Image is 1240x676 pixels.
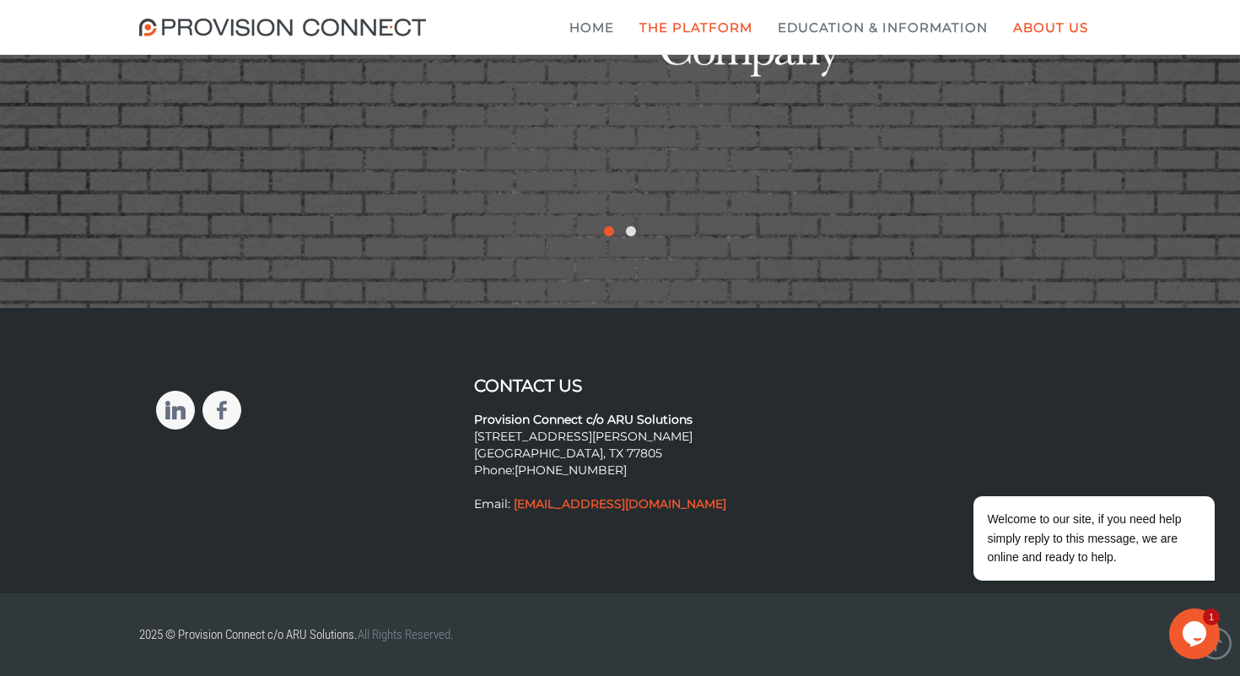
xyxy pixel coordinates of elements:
[474,395,767,513] p: [STREET_ADDRESS][PERSON_NAME] [GEOGRAPHIC_DATA], TX 77805 Phone: Email:
[139,619,607,651] p: 2025 © Provision Connect c/o ARU Solutions.
[510,496,726,511] a: [EMAIL_ADDRESS][DOMAIN_NAME]
[1169,608,1223,659] iframe: chat widget
[514,496,726,511] strong: [EMAIL_ADDRESS][DOMAIN_NAME]
[474,412,693,427] strong: Provision Connect c/o ARU Solutions
[515,462,627,478] a: [PHONE_NUMBER]
[139,19,434,36] img: Provision Connect
[358,627,454,642] span: All Rights Reserved.
[919,401,1223,600] iframe: chat widget
[474,376,767,395] h3: Contact Us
